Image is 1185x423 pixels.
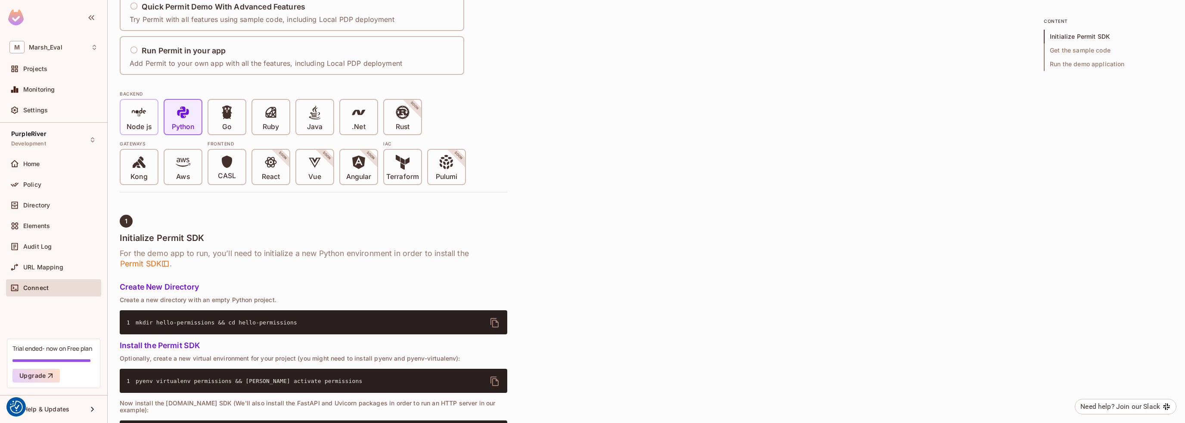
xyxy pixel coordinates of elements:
[130,15,394,24] p: Try Permit with all features using sample code, including Local PDP deployment
[120,296,507,303] p: Create a new directory with an empty Python project.
[23,406,69,413] span: Help & Updates
[218,172,236,180] p: CASL
[346,173,372,181] p: Angular
[120,400,507,414] p: Now install the [DOMAIN_NAME] SDK (We'll also install the FastAPI and Uvicorn packages in order t...
[396,123,409,131] p: Rust
[23,202,50,209] span: Directory
[130,173,147,181] p: Kong
[10,401,23,414] button: Consent Preferences
[398,89,431,123] span: SOON
[23,86,55,93] span: Monitoring
[23,243,52,250] span: Audit Log
[386,173,419,181] p: Terraform
[1080,401,1160,412] div: Need help? Join our Slack
[11,140,46,147] span: Development
[308,173,321,181] p: Vue
[176,173,189,181] p: Aws
[263,123,279,131] p: Ruby
[23,222,50,229] span: Elements
[12,344,92,352] div: Trial ended- now on Free plan
[130,59,402,68] p: Add Permit to your own app with all the features, including Local PDP deployment
[120,140,202,147] div: Gateways
[127,377,136,386] span: 1
[12,369,60,383] button: Upgrade
[23,264,63,271] span: URL Mapping
[266,139,300,173] span: SOON
[120,355,507,362] p: Optionally, create a new virtual environment for your project (you might need to install pyenv an...
[120,233,507,243] h4: Initialize Permit SDK
[9,41,25,53] span: M
[120,341,507,350] h5: Install the Permit SDK
[142,46,226,55] h5: Run Permit in your app
[125,218,127,225] span: 1
[484,371,505,392] button: delete
[23,107,48,114] span: Settings
[208,140,378,147] div: Frontend
[262,173,280,181] p: React
[436,173,457,181] p: Pulumi
[11,130,47,137] span: PurpleRiver
[442,139,475,173] span: SOON
[10,401,23,414] img: Revisit consent button
[484,312,505,333] button: delete
[1044,43,1173,57] span: Get the sample code
[136,319,297,326] span: mkdir hello-permissions && cd hello-permissions
[23,284,49,291] span: Connect
[23,65,47,72] span: Projects
[127,123,152,131] p: Node js
[142,3,305,11] h5: Quick Permit Demo With Advanced Features
[120,259,170,269] span: Permit SDK
[310,139,344,173] span: SOON
[307,123,323,131] p: Java
[120,248,507,269] h6: For the demo app to run, you’ll need to initialize a new Python environment in order to install t...
[120,283,507,291] h5: Create New Directory
[1044,30,1173,43] span: Initialize Permit SDK
[29,44,62,51] span: Workspace: Marsh_Eval
[23,161,40,167] span: Home
[354,139,388,173] span: SOON
[127,318,136,327] span: 1
[383,140,466,147] div: IAC
[8,9,24,25] img: SReyMgAAAABJRU5ErkJggg==
[222,123,232,131] p: Go
[352,123,365,131] p: .Net
[1044,18,1173,25] p: content
[172,123,194,131] p: Python
[136,378,362,384] span: pyenv virtualenv permissions && [PERSON_NAME] activate permissions
[120,90,507,97] div: BACKEND
[1044,57,1173,71] span: Run the demo application
[23,181,41,188] span: Policy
